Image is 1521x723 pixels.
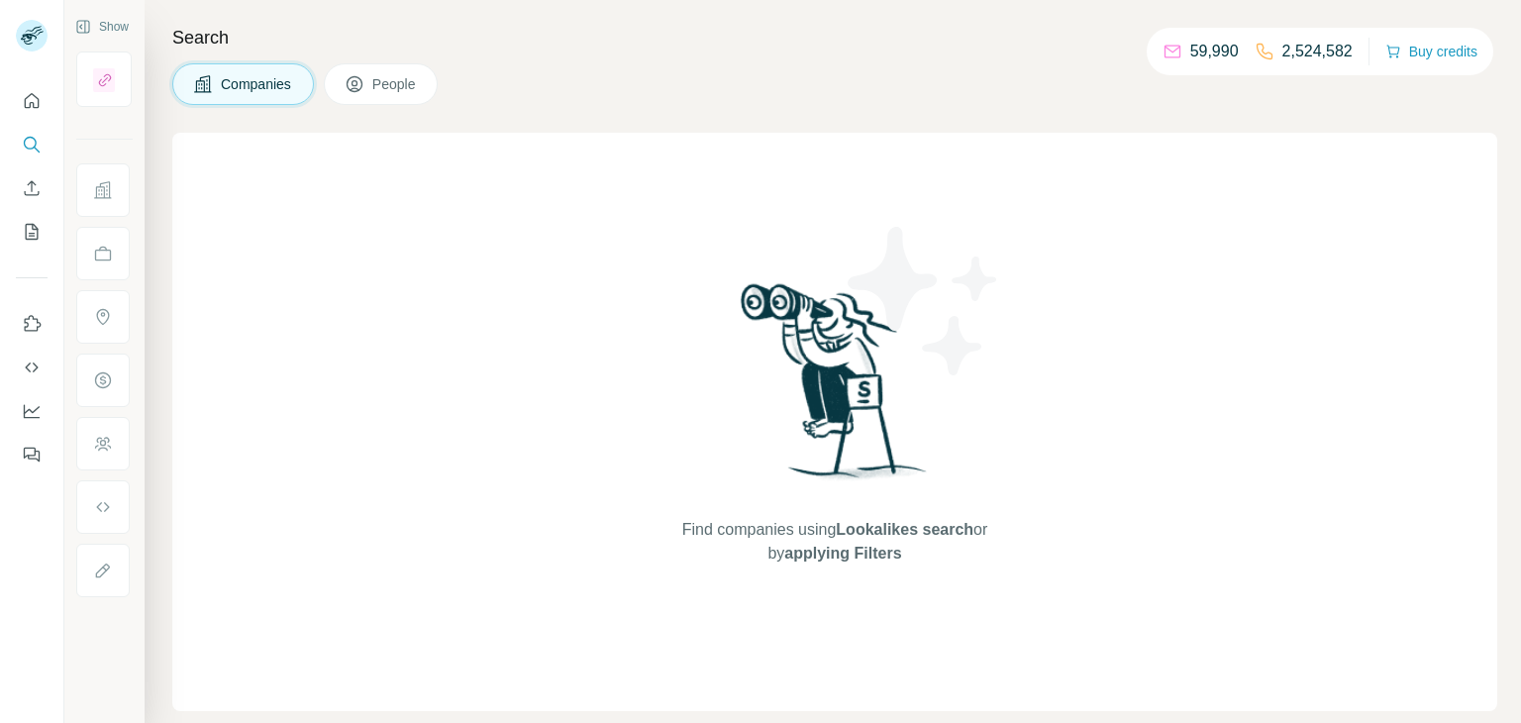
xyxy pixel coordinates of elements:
button: Enrich CSV [16,170,48,206]
span: Companies [221,74,293,94]
img: Surfe Illustration - Woman searching with binoculars [732,278,938,499]
p: 2,524,582 [1282,40,1353,63]
img: Surfe Illustration - Stars [835,212,1013,390]
button: Feedback [16,437,48,472]
button: Show [61,12,143,42]
button: Use Surfe API [16,350,48,385]
span: applying Filters [784,545,901,562]
p: 59,990 [1190,40,1239,63]
h4: Search [172,24,1497,52]
span: People [372,74,418,94]
button: Dashboard [16,393,48,429]
button: Buy credits [1385,38,1477,65]
button: Quick start [16,83,48,119]
button: Use Surfe on LinkedIn [16,306,48,342]
span: Find companies using or by [676,518,993,566]
button: My lists [16,214,48,250]
span: Lookalikes search [836,521,973,538]
button: Search [16,127,48,162]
